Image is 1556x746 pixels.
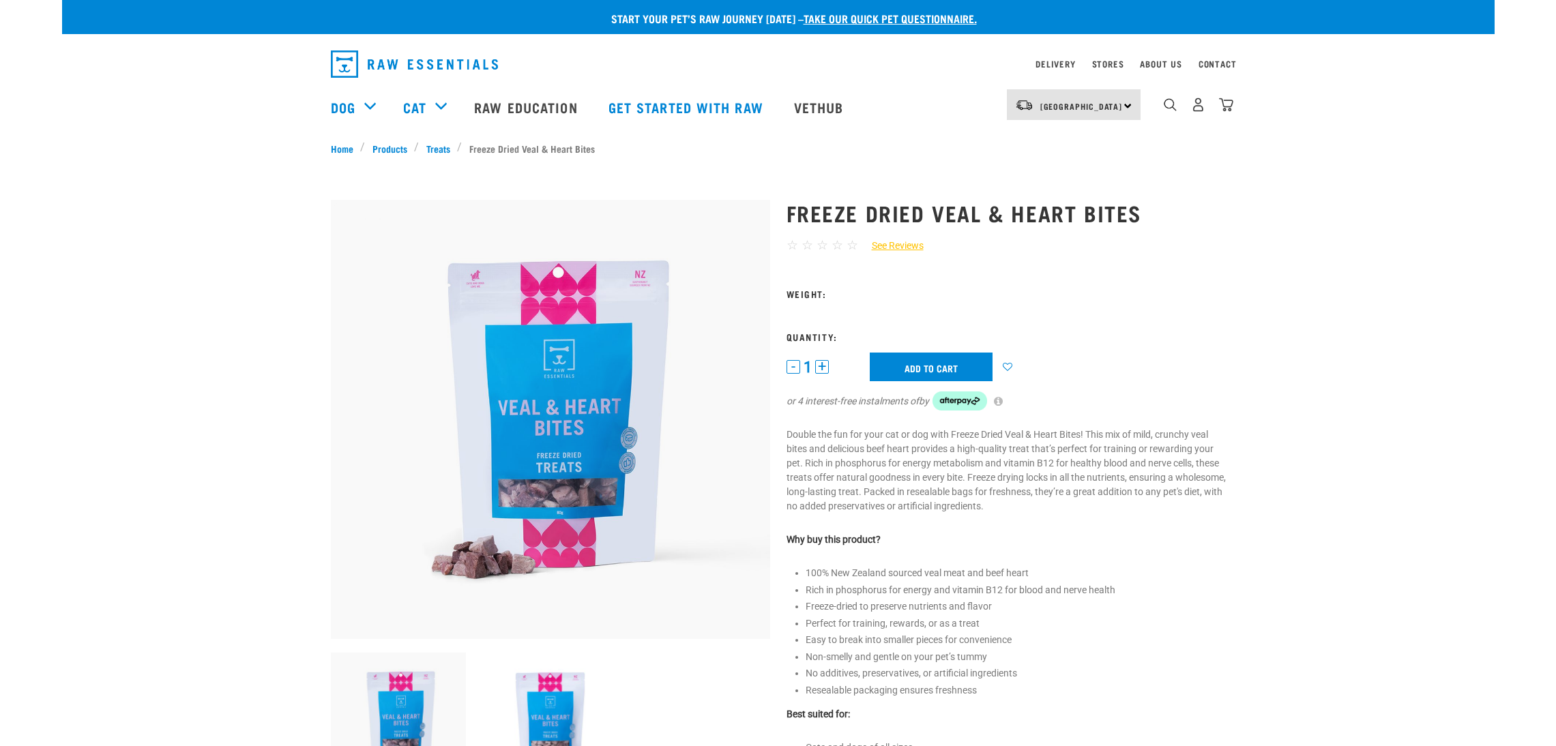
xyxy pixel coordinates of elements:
[787,428,1226,513] p: Double the fun for your cat or dog with Freeze Dried Veal & Heart Bites! This mix of mild, crunch...
[806,650,1226,664] li: Non-smelly and gentle on your pet’s tummy
[1092,61,1124,66] a: Stores
[806,599,1226,614] li: Freeze-dried to preserve nutrients and flavor
[62,80,1495,134] nav: dropdown navigation
[806,666,1226,681] li: No additives, preservatives, or artificial ingredients
[595,80,780,134] a: Get started with Raw
[806,566,1226,580] li: 100% New Zealand sourced veal meat and beef heart
[870,353,993,381] input: Add to cart
[787,288,1226,299] h3: Weight:
[460,80,594,134] a: Raw Education
[403,97,426,117] a: Cat
[787,360,800,374] button: -
[1164,98,1177,111] img: home-icon-1@2x.png
[933,391,987,411] img: Afterpay
[320,45,1237,83] nav: dropdown navigation
[787,237,798,253] span: ☆
[802,237,813,253] span: ☆
[1199,61,1237,66] a: Contact
[817,237,828,253] span: ☆
[806,583,1226,597] li: Rich in phosphorus for energy and vitamin B12 for blood and nerve health
[331,97,355,117] a: Dog
[331,141,361,155] a: Home
[1040,104,1123,108] span: [GEOGRAPHIC_DATA]
[331,141,1226,155] nav: breadcrumbs
[858,239,924,253] a: See Reviews
[806,633,1226,647] li: Easy to break into smaller pieces for convenience
[815,360,829,374] button: +
[787,391,1226,411] div: or 4 interest-free instalments of by
[1191,98,1205,112] img: user.png
[806,616,1226,631] li: Perfect for training, rewards, or as a treat
[832,237,843,253] span: ☆
[331,200,770,639] img: Raw Essentials Freeze Dried Veal & Heart Bites Treats
[1036,61,1075,66] a: Delivery
[1140,61,1181,66] a: About Us
[806,683,1226,698] li: Resealable packaging ensures freshness
[365,141,414,155] a: Products
[72,10,1505,27] p: Start your pet’s raw journey [DATE] –
[847,237,858,253] span: ☆
[787,331,1226,342] h3: Quantity:
[1015,99,1033,111] img: van-moving.png
[804,360,812,374] span: 1
[804,15,977,21] a: take our quick pet questionnaire.
[787,708,850,719] strong: Best suited for:
[419,141,457,155] a: Treats
[331,50,498,78] img: Raw Essentials Logo
[787,200,1226,225] h1: Freeze Dried Veal & Heart Bites
[787,534,881,545] strong: Why buy this product?
[1219,98,1233,112] img: home-icon@2x.png
[780,80,861,134] a: Vethub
